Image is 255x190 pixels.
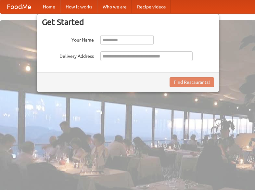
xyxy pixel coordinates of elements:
[42,51,94,59] label: Delivery Address
[0,0,38,13] a: FoodMe
[60,0,97,13] a: How it works
[132,0,171,13] a: Recipe videos
[97,0,132,13] a: Who we are
[42,35,94,43] label: Your Name
[38,0,60,13] a: Home
[170,77,214,87] button: Find Restaurants!
[42,17,214,27] h3: Get Started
